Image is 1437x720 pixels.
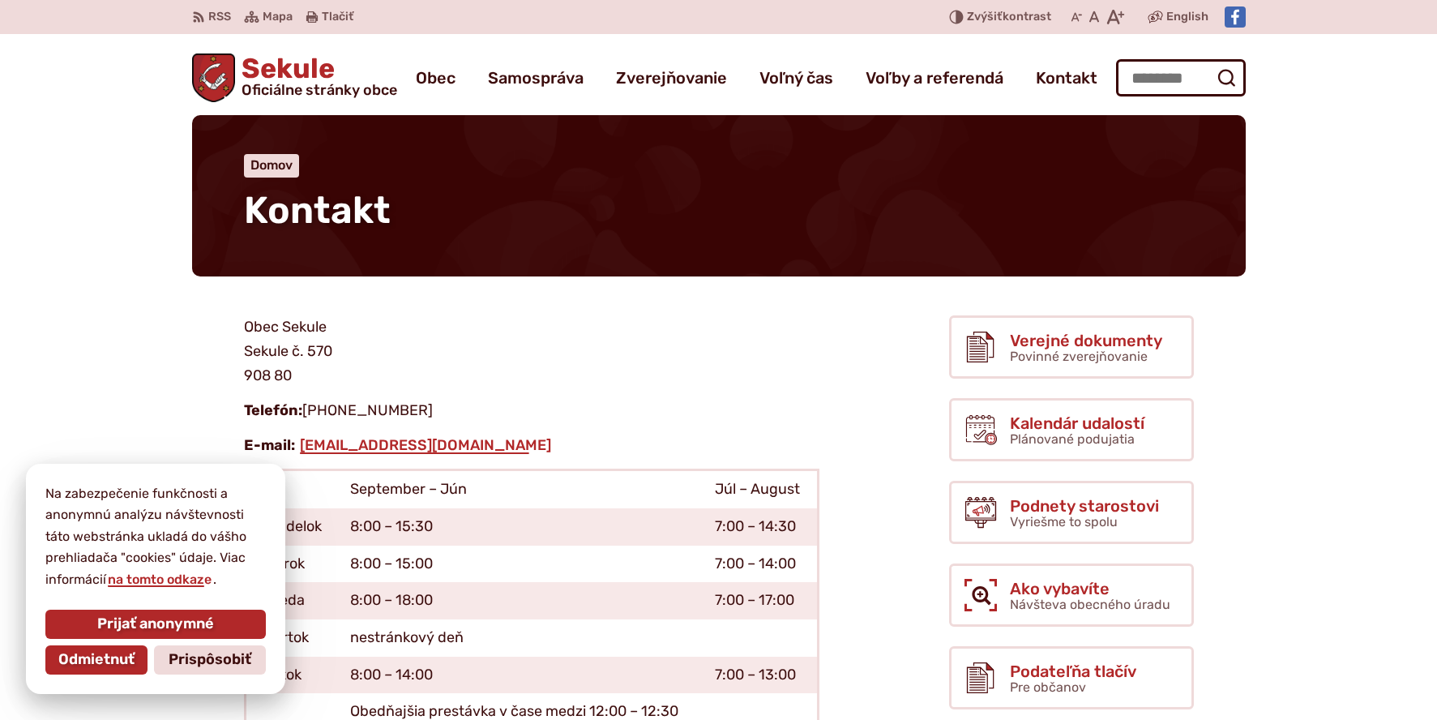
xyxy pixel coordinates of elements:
[1010,662,1136,680] span: Podateľňa tlačív
[97,615,214,633] span: Prijať anonymné
[337,582,702,619] td: 8:00 – 18:00
[1036,55,1097,101] a: Kontakt
[1163,7,1212,27] a: English
[702,657,818,694] td: 7:00 – 13:00
[244,188,391,233] span: Kontakt
[1225,6,1246,28] img: Prejsť na Facebook stránku
[967,10,1003,24] span: Zvýšiť
[322,11,353,24] span: Tlačiť
[250,157,293,173] a: Domov
[949,564,1194,627] a: Ako vybavíte Návšteva obecného úradu
[337,657,702,694] td: 8:00 – 14:00
[702,582,818,619] td: 7:00 – 17:00
[702,508,818,546] td: 7:00 – 14:30
[244,315,819,388] p: Obec Sekule Sekule č. 570 908 80
[337,508,702,546] td: 8:00 – 15:30
[616,55,727,101] a: Zverejňovanie
[337,546,702,583] td: 8:00 – 15:00
[949,481,1194,544] a: Podnety starostovi Vyriešme to spolu
[242,83,397,97] span: Oficiálne stránky obce
[1010,414,1144,432] span: Kalendár udalostí
[45,483,266,590] p: Na zabezpečenie funkčnosti a anonymnú analýzu návštevnosti táto webstránka ukladá do vášho prehli...
[45,610,266,639] button: Prijať anonymné
[245,619,337,657] td: Štvrtok
[245,546,337,583] td: Utorok
[416,55,455,101] a: Obec
[244,401,302,419] strong: Telefón:
[169,651,251,669] span: Prispôsobiť
[337,619,702,657] td: nestránkový deň
[967,11,1051,24] span: kontrast
[1010,580,1170,598] span: Ako vybavíte
[192,54,398,102] a: Logo Sekule, prejsť na domovskú stránku.
[1010,597,1170,612] span: Návšteva obecného úradu
[298,436,553,454] a: [EMAIL_ADDRESS][DOMAIN_NAME]
[702,546,818,583] td: 7:00 – 14:00
[192,54,236,102] img: Prejsť na domovskú stránku
[949,398,1194,461] a: Kalendár udalostí Plánované podujatia
[58,651,135,669] span: Odmietnuť
[488,55,584,101] a: Samospráva
[1010,514,1118,529] span: Vyriešme to spolu
[45,645,148,675] button: Odmietnuť
[1010,497,1159,515] span: Podnety starostovi
[244,436,295,454] strong: E-mail:
[208,7,231,27] span: RSS
[1010,349,1148,364] span: Povinné zverejňovanie
[702,470,818,508] td: Júl – August
[244,399,819,423] p: [PHONE_NUMBER]
[1010,332,1162,349] span: Verejné dokumenty
[106,572,213,587] a: na tomto odkaze
[337,470,702,508] td: September – Jún
[263,7,293,27] span: Mapa
[245,657,337,694] td: Piatok
[245,582,337,619] td: Streda
[759,55,833,101] a: Voľný čas
[1166,7,1208,27] span: English
[949,315,1194,379] a: Verejné dokumenty Povinné zverejňovanie
[1010,431,1135,447] span: Plánované podujatia
[866,55,1003,101] a: Voľby a referendá
[154,645,266,675] button: Prispôsobiť
[949,646,1194,709] a: Podateľňa tlačív Pre občanov
[235,55,397,97] span: Sekule
[1010,679,1086,695] span: Pre občanov
[245,508,337,546] td: Pondelok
